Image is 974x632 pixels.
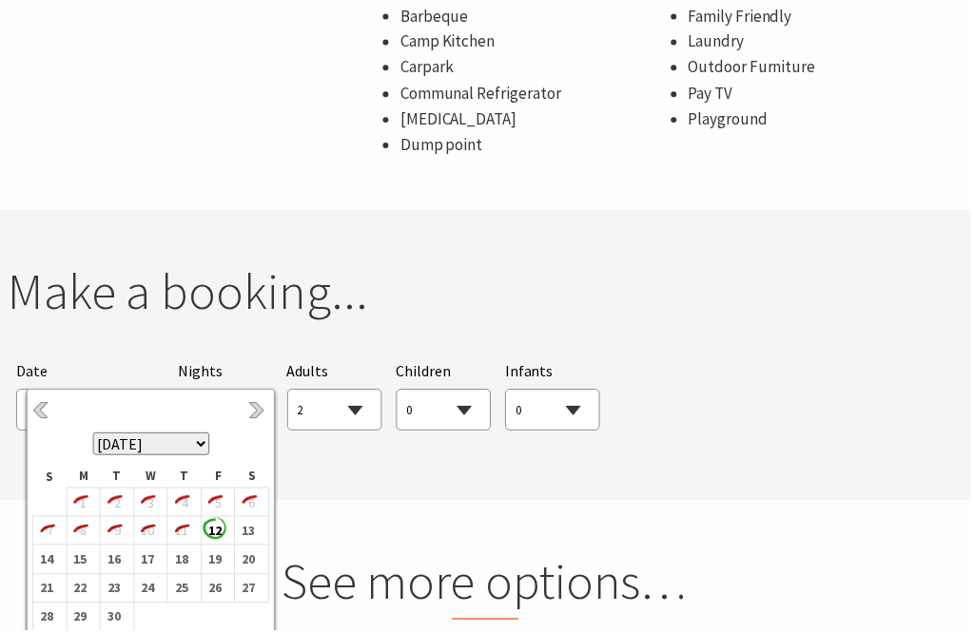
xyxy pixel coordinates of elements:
[236,576,270,604] td: 27
[68,606,92,631] b: 29
[401,29,671,55] li: Camp Kitchen
[691,107,960,133] li: Playground
[101,492,126,517] i: 2
[168,467,203,489] th: T
[33,547,68,576] td: 14
[202,519,236,547] td: 12
[33,467,68,489] th: S
[68,578,92,603] b: 22
[135,549,160,574] b: 17
[33,549,58,574] b: 14
[134,547,168,576] td: 17
[168,549,193,574] b: 18
[202,467,236,489] th: F
[691,55,960,81] li: Outdoor Furniture
[236,519,270,547] td: 13
[401,82,671,107] li: Communal Refrigerator
[398,363,453,382] span: Children
[236,492,261,517] i: 6
[288,363,330,382] span: Adults
[236,547,270,576] td: 20
[168,578,193,603] b: 25
[236,467,270,489] th: S
[68,549,92,574] b: 15
[101,578,126,603] b: 23
[101,606,126,631] b: 30
[168,492,193,517] i: 4
[236,549,261,574] b: 20
[101,521,126,546] i: 9
[691,82,960,107] li: Pay TV
[134,576,168,604] td: 24
[101,549,126,574] b: 16
[33,576,68,604] td: 21
[68,492,92,517] i: 1
[67,576,101,604] td: 22
[236,521,261,546] b: 13
[691,4,960,29] li: Family Friendly
[507,363,555,382] span: Infants
[203,578,227,603] b: 26
[168,576,203,604] td: 25
[401,133,671,159] li: Dump point
[203,521,227,546] b: 12
[180,554,793,622] h2: See more options…
[202,576,236,604] td: 26
[16,361,164,432] div: Please choose your desired arrival date
[33,606,58,631] b: 28
[202,547,236,576] td: 19
[33,521,58,546] i: 7
[134,467,168,489] th: W
[203,492,227,517] i: 5
[16,363,48,382] span: Date
[179,361,224,386] span: Nights
[68,521,92,546] i: 8
[67,467,101,489] th: M
[135,521,160,546] i: 10
[203,549,227,574] b: 19
[8,263,966,324] h2: Make a booking...
[101,576,135,604] td: 23
[101,547,135,576] td: 16
[401,4,671,29] li: Barbeque
[236,578,261,603] b: 27
[33,578,58,603] b: 21
[179,361,274,432] div: Choose a number of nights
[168,547,203,576] td: 18
[135,492,160,517] i: 3
[135,578,160,603] b: 24
[67,547,101,576] td: 15
[401,55,671,81] li: Carpark
[401,107,671,133] li: [MEDICAL_DATA]
[691,29,960,55] li: Laundry
[168,521,193,546] i: 11
[101,467,135,489] th: T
